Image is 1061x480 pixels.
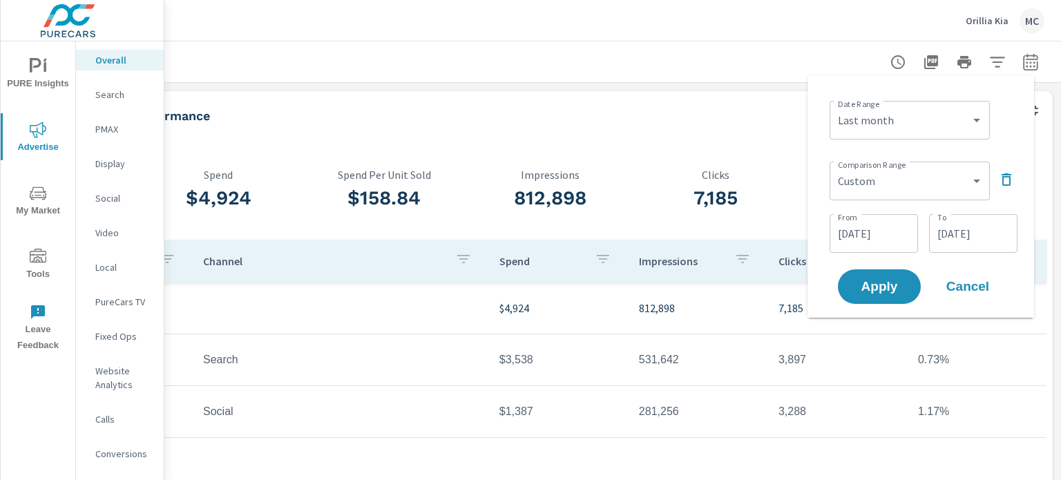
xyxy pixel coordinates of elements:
[799,186,964,210] h3: 0.88%
[95,191,153,205] p: Social
[192,343,488,377] td: Search
[95,364,153,392] p: Website Analytics
[5,122,71,155] span: Advertise
[628,343,767,377] td: 531,642
[488,343,628,377] td: $3,538
[95,260,153,274] p: Local
[950,48,978,76] button: Print Report
[628,394,767,429] td: 281,256
[799,169,964,181] p: CTR
[95,295,153,309] p: PureCars TV
[5,185,71,219] span: My Market
[76,409,164,430] div: Calls
[639,254,723,268] p: Impressions
[95,53,153,67] p: Overall
[203,254,444,268] p: Channel
[76,361,164,395] div: Website Analytics
[95,226,153,240] p: Video
[778,254,863,268] p: Clicks
[95,88,153,102] p: Search
[1017,48,1044,76] button: Select Date Range
[852,280,907,293] span: Apply
[95,329,153,343] p: Fixed Ops
[5,58,71,92] span: PURE Insights
[192,394,488,429] td: Social
[95,122,153,136] p: PMAX
[76,326,164,347] div: Fixed Ops
[5,304,71,354] span: Leave Feedback
[76,257,164,278] div: Local
[301,169,467,181] p: Spend Per Unit Sold
[76,84,164,105] div: Search
[639,300,756,316] p: 812,898
[1020,8,1044,33] div: MC
[499,254,584,268] p: Spend
[95,412,153,426] p: Calls
[76,443,164,464] div: Conversions
[907,343,1046,377] td: 0.73%
[76,153,164,174] div: Display
[135,186,301,210] h3: $4,924
[76,50,164,70] div: Overall
[633,169,799,181] p: Clicks
[633,186,799,210] h3: 7,185
[940,280,995,293] span: Cancel
[499,300,617,316] p: $4,924
[467,169,633,181] p: Impressions
[838,269,921,304] button: Apply
[488,394,628,429] td: $1,387
[76,188,164,209] div: Social
[907,394,1046,429] td: 1.17%
[1,41,75,359] div: nav menu
[5,249,71,282] span: Tools
[95,447,153,461] p: Conversions
[76,291,164,312] div: PureCars TV
[76,222,164,243] div: Video
[467,186,633,210] h3: 812,898
[767,394,907,429] td: 3,288
[95,157,153,171] p: Display
[917,48,945,76] button: "Export Report to PDF"
[966,15,1009,27] p: Orillia Kia
[135,169,301,181] p: Spend
[76,119,164,140] div: PMAX
[301,186,467,210] h3: $158.84
[767,343,907,377] td: 3,897
[778,300,896,316] p: 7,185
[926,269,1009,304] button: Cancel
